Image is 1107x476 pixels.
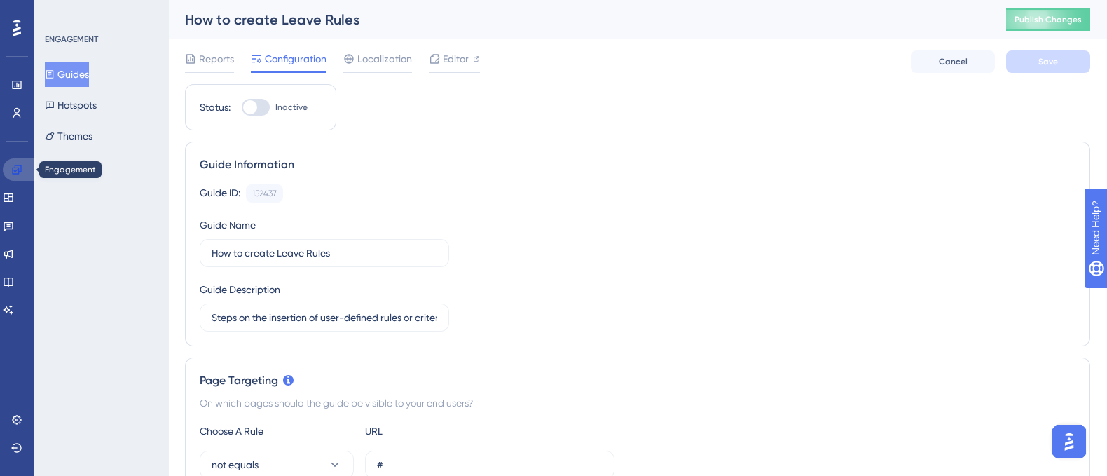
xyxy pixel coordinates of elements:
[45,93,97,118] button: Hotspots
[212,456,259,473] span: not equals
[1006,50,1090,73] button: Save
[45,62,89,87] button: Guides
[200,395,1075,412] div: On which pages should the guide be visible to your end users?
[1015,14,1082,25] span: Publish Changes
[45,123,92,149] button: Themes
[275,102,308,113] span: Inactive
[1006,8,1090,31] button: Publish Changes
[377,457,603,472] input: yourwebsite.com/path
[911,50,995,73] button: Cancel
[212,310,437,325] input: Type your Guide’s Description here
[200,372,1075,389] div: Page Targeting
[45,34,98,45] div: ENGAGEMENT
[200,99,231,116] div: Status:
[200,184,240,203] div: Guide ID:
[185,10,971,29] div: How to create Leave Rules
[443,50,469,67] span: Editor
[200,217,256,233] div: Guide Name
[212,245,437,261] input: Type your Guide’s Name here
[199,50,234,67] span: Reports
[365,423,519,440] div: URL
[200,281,280,298] div: Guide Description
[939,56,968,67] span: Cancel
[252,188,277,199] div: 152437
[33,4,88,20] span: Need Help?
[1048,421,1090,463] iframe: UserGuiding AI Assistant Launcher
[357,50,412,67] span: Localization
[1038,56,1058,67] span: Save
[200,156,1075,173] div: Guide Information
[265,50,326,67] span: Configuration
[200,423,354,440] div: Choose A Rule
